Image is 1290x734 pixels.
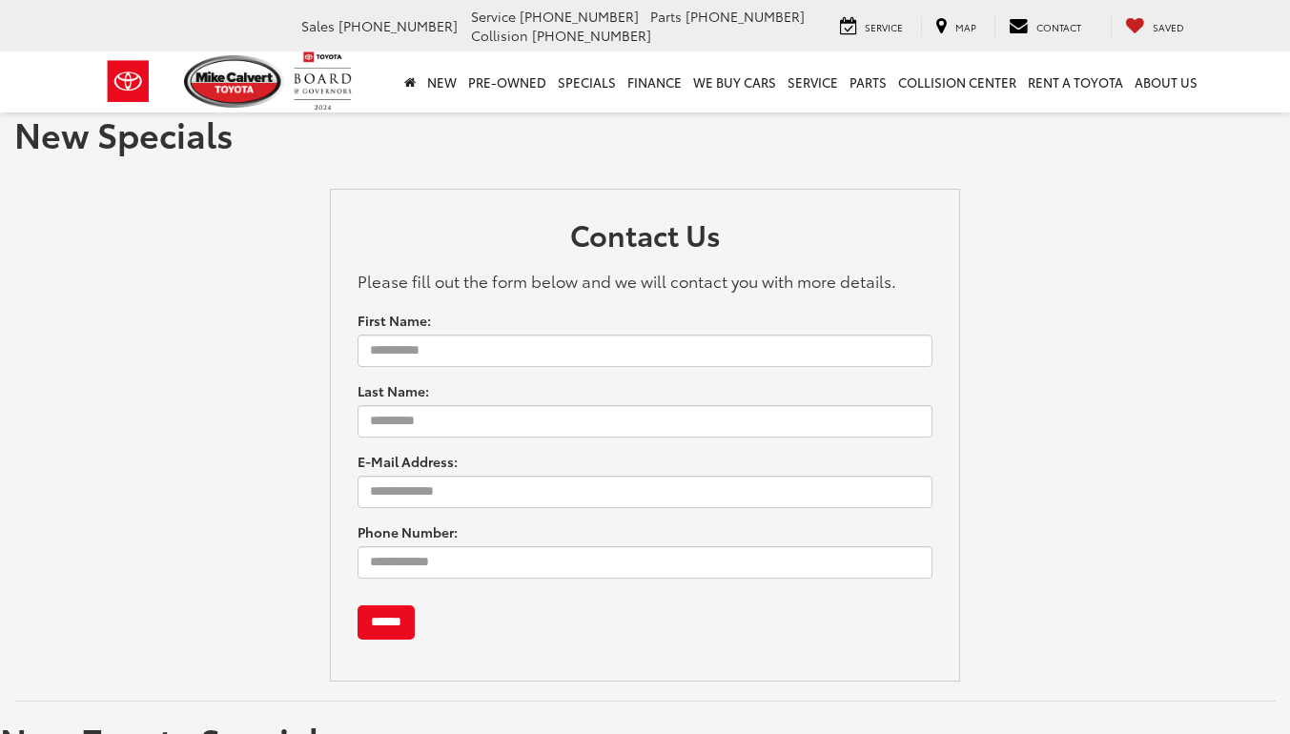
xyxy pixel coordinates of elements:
[955,20,976,34] span: Map
[358,452,458,471] label: E-Mail Address:
[782,51,844,112] a: Service
[1129,51,1203,112] a: About Us
[358,522,458,541] label: Phone Number:
[921,16,991,37] a: Map
[358,269,933,292] p: Please fill out the form below and we will contact you with more details.
[358,218,933,259] h2: Contact Us
[358,381,429,400] label: Last Name:
[471,7,516,26] span: Service
[338,16,458,35] span: [PHONE_NUMBER]
[1111,16,1198,37] a: My Saved Vehicles
[1153,20,1184,34] span: Saved
[552,51,622,112] a: Specials
[399,51,421,112] a: Home
[421,51,462,112] a: New
[650,7,682,26] span: Parts
[1036,20,1081,34] span: Contact
[520,7,639,26] span: [PHONE_NUMBER]
[358,311,431,330] label: First Name:
[1022,51,1129,112] a: Rent a Toyota
[865,20,903,34] span: Service
[892,51,1022,112] a: Collision Center
[844,51,892,112] a: Parts
[687,51,782,112] a: WE BUY CARS
[622,51,687,112] a: Finance
[184,55,285,108] img: Mike Calvert Toyota
[532,26,651,45] span: [PHONE_NUMBER]
[686,7,805,26] span: [PHONE_NUMBER]
[92,51,164,112] img: Toyota
[14,114,1276,153] h1: New Specials
[301,16,335,35] span: Sales
[471,26,528,45] span: Collision
[462,51,552,112] a: Pre-Owned
[994,16,1095,37] a: Contact
[826,16,917,37] a: Service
